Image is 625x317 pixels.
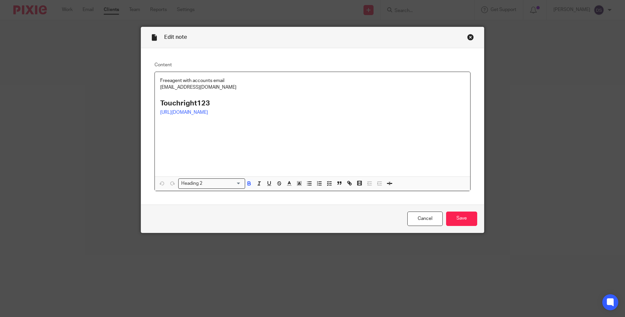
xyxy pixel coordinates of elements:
[160,100,210,107] strong: Touchright123
[178,178,245,189] div: Search for option
[164,34,187,40] span: Edit note
[204,180,241,187] input: Search for option
[467,34,474,41] div: Close this dialog window
[160,84,465,91] p: [EMAIL_ADDRESS][DOMAIN_NAME]
[446,212,477,226] input: Save
[180,180,204,187] span: Heading 2
[407,212,443,226] a: Cancel
[160,77,465,84] p: Freeagent with accounts email
[160,110,208,115] a: [URL][DOMAIN_NAME]
[154,62,471,68] label: Content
